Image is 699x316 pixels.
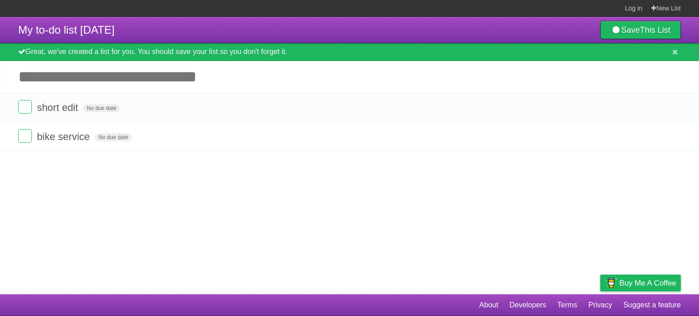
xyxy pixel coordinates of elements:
[479,296,498,314] a: About
[83,104,120,112] span: No due date
[37,131,92,142] span: bike service
[625,100,643,115] label: Star task
[37,102,81,113] span: short edit
[588,296,612,314] a: Privacy
[605,275,617,291] img: Buy me a coffee
[557,296,577,314] a: Terms
[619,275,676,291] span: Buy me a coffee
[623,296,681,314] a: Suggest a feature
[509,296,546,314] a: Developers
[18,100,32,114] label: Done
[640,25,670,35] b: This List
[600,275,681,291] a: Buy me a coffee
[95,133,132,141] span: No due date
[18,24,115,36] span: My to-do list [DATE]
[18,129,32,143] label: Done
[600,21,681,39] a: SaveThis List
[625,129,643,144] label: Star task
